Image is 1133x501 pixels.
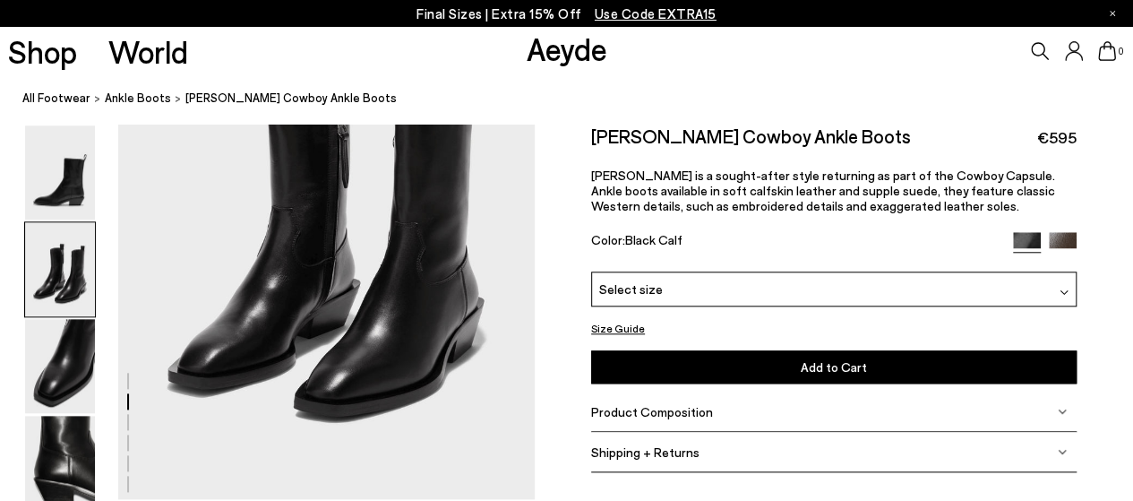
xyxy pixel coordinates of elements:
[591,403,713,419] span: Product Composition
[25,125,95,220] img: Luis Leather Cowboy Ankle Boots - Image 1
[25,222,95,316] img: Luis Leather Cowboy Ankle Boots - Image 2
[416,3,717,25] p: Final Sizes | Extra 15% Off
[25,319,95,413] img: Luis Leather Cowboy Ankle Boots - Image 3
[591,232,998,253] div: Color:
[1058,407,1067,416] img: svg%3E
[185,90,397,108] span: [PERSON_NAME] Cowboy Ankle Boots
[22,75,1133,125] nav: breadcrumb
[591,168,1077,213] p: [PERSON_NAME] is a sought-after style returning as part of the Cowboy Capsule. Ankle boots availa...
[1037,126,1077,149] span: €595
[801,359,867,375] span: Add to Cart
[1060,288,1069,297] img: svg%3E
[526,30,606,67] a: Aeyde
[591,444,700,459] span: Shipping + Returns
[595,5,717,22] span: Navigate to /collections/ss25-final-sizes
[591,125,911,147] h2: [PERSON_NAME] Cowboy Ankle Boots
[591,317,645,340] button: Size Guide
[599,280,663,298] span: Select size
[591,350,1077,384] button: Add to Cart
[105,91,171,106] span: Ankle Boots
[8,36,77,67] a: Shop
[105,90,171,108] a: Ankle Boots
[1116,47,1125,56] span: 0
[625,232,682,247] span: Black Calf
[1098,41,1116,61] a: 0
[1058,447,1067,456] img: svg%3E
[22,90,90,108] a: All Footwear
[108,36,188,67] a: World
